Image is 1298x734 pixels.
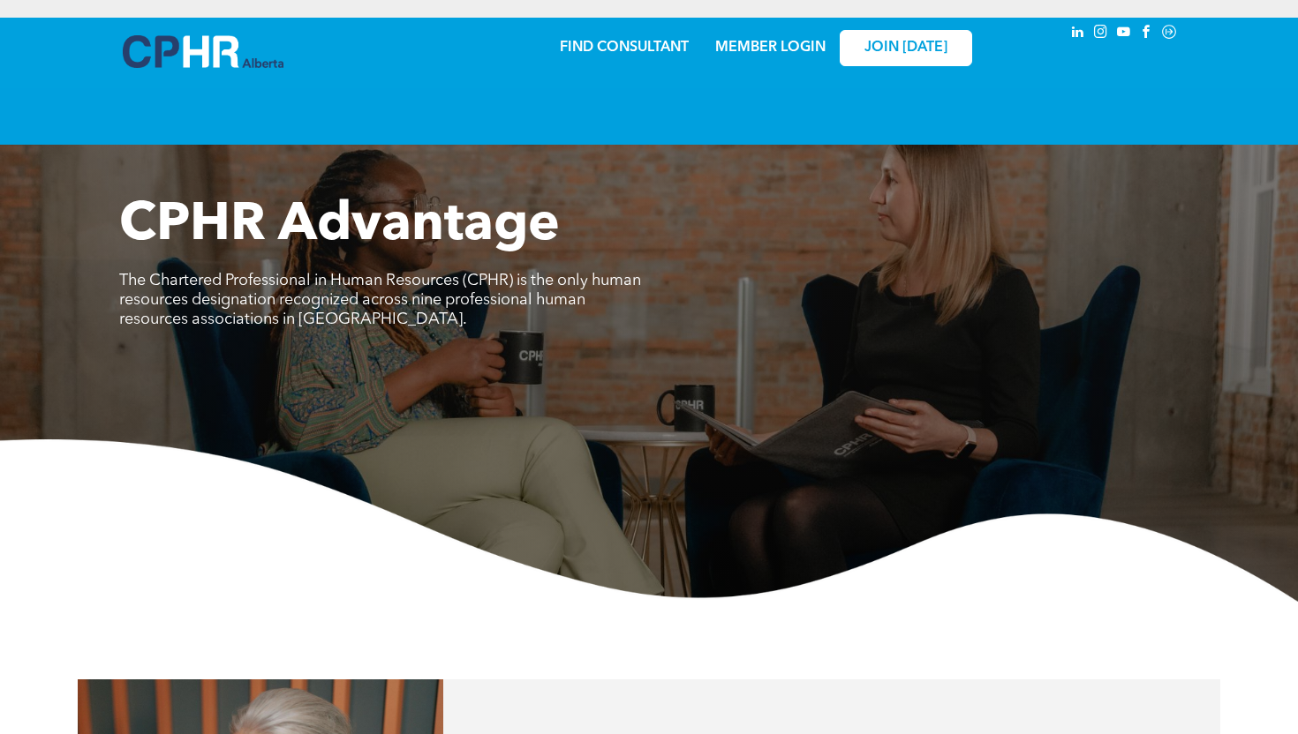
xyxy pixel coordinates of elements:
[119,273,641,327] span: The Chartered Professional in Human Resources (CPHR) is the only human resources designation reco...
[560,41,689,55] a: FIND CONSULTANT
[864,40,947,56] span: JOIN [DATE]
[1136,22,1156,46] a: facebook
[1159,22,1179,46] a: Social network
[840,30,972,66] a: JOIN [DATE]
[119,199,560,252] span: CPHR Advantage
[715,41,826,55] a: MEMBER LOGIN
[1113,22,1133,46] a: youtube
[123,35,283,68] img: A blue and white logo for cp alberta
[1090,22,1110,46] a: instagram
[1068,22,1087,46] a: linkedin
